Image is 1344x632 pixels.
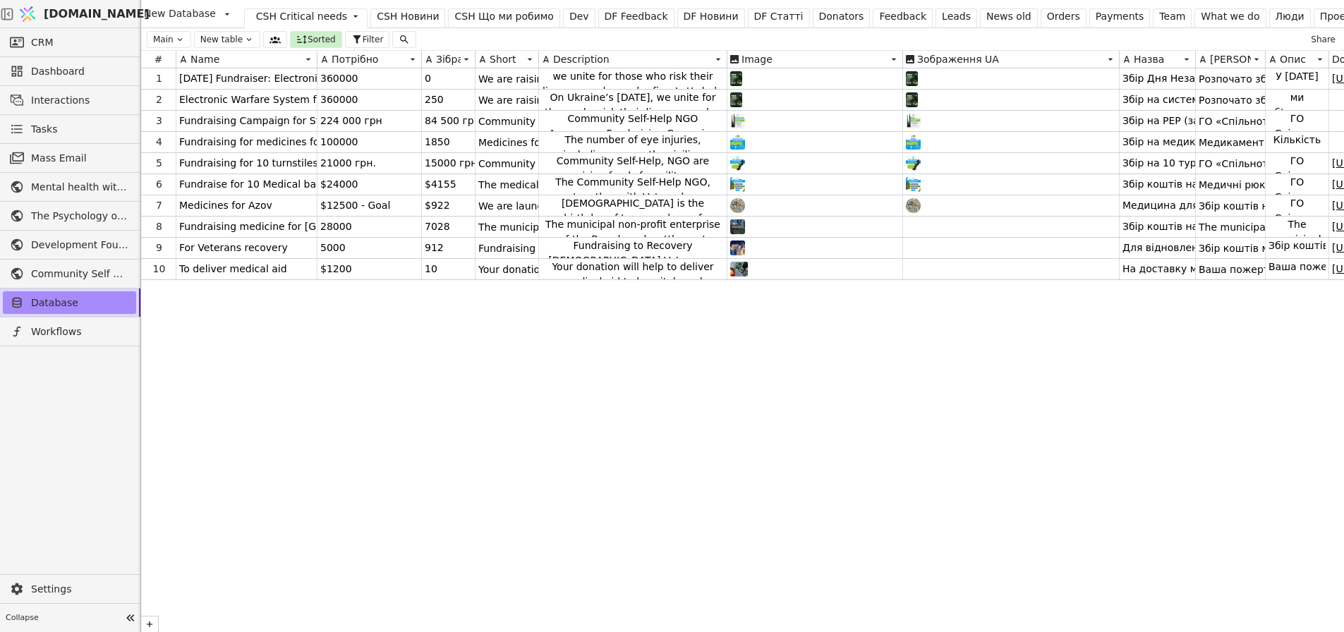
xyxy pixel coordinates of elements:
a: Interactions [3,89,136,111]
img: 1658614847422-Borodyanka.webp [730,219,745,234]
div: 2 [143,92,176,107]
span: Назва [1134,54,1164,65]
div: 7 [143,198,176,213]
span: Development Foundation [31,238,129,253]
div: Orders [1047,9,1080,24]
a: Mass Email [3,147,136,169]
div: DF Feedback [605,9,668,24]
div: 8 [143,219,176,234]
a: CRM [3,31,136,54]
span: Community Self-Help, NGO are raising funds for military paramedics. [478,154,820,174]
button: Sorted [290,31,342,48]
span: Image [741,54,773,65]
span: Interactions [31,93,129,108]
span: 360000 [320,92,358,107]
span: Медицина для [PERSON_NAME] [1122,198,1283,213]
span: We are raising funds for the Cyclone modular EW system (360,000 UAH) to protect Kherson rescuers ... [478,90,1264,110]
p: Your donation will help to deliver medical aid to hospitals and paramedics in a timely and reliab... [542,260,724,319]
div: Люди [1276,9,1304,24]
button: Share [1305,31,1341,48]
div: # [141,51,176,68]
span: Потрібно [332,54,378,65]
div: 9 [143,241,176,255]
a: CSH Новини [370,8,445,28]
a: Leads [936,8,977,28]
a: Люди [1269,8,1311,28]
p: ГО «Спільноти Самодопомоги» оголошують збір коштів для рятувальників ДСНС, які щоденно боряться з... [1269,111,1326,319]
p: [DEMOGRAPHIC_DATA] is the birthday of two members of Community Self-Help: [PERSON_NAME] and [PERS... [542,196,724,315]
div: Feedback [879,9,926,24]
img: 1701189953331-2023-11-28_18.43.40.jpg [730,156,745,171]
span: 250 [425,92,444,107]
div: 3 [143,114,176,128]
a: Donators [813,8,871,28]
span: To deliver medical aid [179,262,287,276]
p: Community Self-Help, NGO are raising funds for military paramedics. [542,154,724,198]
span: 84 500 грн [425,114,480,128]
p: У [DATE] ми об'єднуємося заради тих, хто щодня ризикує своїм життям під обстрілами. Давайте допом... [1269,69,1326,425]
p: ГО «Спільноти Самодопомоги» оголошують збір коштів для військових парамедиків. [1269,196,1326,329]
span: Sorted [308,33,336,46]
div: Dev [569,9,589,24]
span: Database [31,296,129,310]
div: Donators [819,9,864,24]
span: Medicines for the Dnipro Ophthalmology Clinic. Help save your eyesight! [478,133,838,152]
span: 224 000 грн [320,114,382,128]
span: The Psychology of War [31,209,129,224]
span: Electronic Warfare System for the State Emergency Service in [GEOGRAPHIC_DATA] [179,92,593,107]
a: Dev [563,8,595,28]
a: The Psychology of War [3,205,136,227]
span: The medical backpacks are extremely crucial for soldiers on the frontlines. Each backpack can sav... [478,175,1046,195]
img: 1683152884218-Medicines_for_Azov_cover-2-website-compress.png [730,198,745,213]
span: Short description [490,54,524,65]
div: Team [1159,9,1185,24]
span: Fundraising medicine for [GEOGRAPHIC_DATA] [179,219,408,234]
p: The municipal non-profit enterprise of the Borodyansk settlement council "[GEOGRAPHIC_DATA] of pr... [542,217,724,484]
img: 1739969004037-Zbir.webp [906,92,918,107]
a: Development Foundation [3,233,136,256]
p: Community Self-Help NGO Announces Fundraising Campaign for State Emergency Service of [GEOGRAPHIC... [542,111,724,200]
a: Payments [1089,8,1151,28]
div: 6 [143,177,176,192]
a: CSH Critical needs [244,8,368,28]
span: $24000 [320,177,358,192]
p: ГО «Спільноти Самодопомоги» оголошують збір коштів для військових парамедиків. [1269,154,1326,287]
a: Workflows [3,320,136,343]
a: Database [3,291,136,314]
div: Payments [1096,9,1144,24]
span: Fundraising to medicines, psychosocial support, clothing, food and necessities [478,238,866,258]
span: Збір коштів для підтримки [DEMOGRAPHIC_DATA] ветеранів - медикаменти - одяг, їжа, предмети першої... [1269,238,1326,258]
span: 360000 [320,71,358,86]
img: 1739969834688-Zbir.webp [730,92,742,107]
img: 1734426359531-%C3%90%C2%97%C3%90%C2%B1%C3%91%C2%96%C3%91%C2%80-PEP-EN.png [730,114,745,128]
span: $1200 [320,262,352,276]
a: News old [980,8,1038,28]
span: Fundraising for 10 turnstiles [179,156,318,171]
div: CSH Новини [377,9,439,24]
img: 1708681954542-paramedics-ua.jpg [906,156,921,171]
span: Workflows [31,324,129,339]
span: 912 [425,241,444,255]
span: New Database [144,6,216,21]
img: 1708681961360-veteranka-EN.png [906,177,921,192]
img: 1692638887143-%D0%97%D0%B1%D1%96%D1%80_%D0%BD%D0%B0_%D0%BF%D0%B0%D1%80%D0%B0%D0%BC%D0%B5%D0%B4%D0... [730,177,745,192]
span: Fundraising Campaign for State Emergency Service of [GEOGRAPHIC_DATA] (DSNS) Rescuers in the [GEO... [179,114,778,128]
span: Name [190,54,219,65]
span: Collapse [6,612,121,624]
span: 5000 [320,241,346,255]
a: Team [1153,8,1192,28]
div: Leads [942,9,971,24]
p: On Ukraine’s [DATE], we unite for those who risk their lives every day under fire. Let’s help pro... [542,90,724,194]
a: Tasks [3,118,136,140]
p: ми об'єднуємося заради тих, хто щодня ризикує своїм життям під обстрілами. Давайте допоможемо заб... [1269,90,1326,431]
span: Для відновлення ветеранів [1122,241,1265,255]
span: Your donation will help to deliver medical aid to hospitals and paramedics in a timely and reliab... [478,260,1004,279]
span: 1850 [425,135,450,150]
a: Orders [1041,8,1086,28]
div: 10 [143,262,176,276]
span: Зображення UA [917,54,999,65]
span: Community Self-Help NGO Announces Fundraising Campaign for State Emergency Service of [GEOGRAPHIC... [478,111,1269,131]
span: For Veterans recovery [179,241,288,255]
p: Fundraising to Recovery [DEMOGRAPHIC_DATA] Veterans - medicines, clothing, food, necessities, and... [542,238,724,327]
a: Feedback [873,8,933,28]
